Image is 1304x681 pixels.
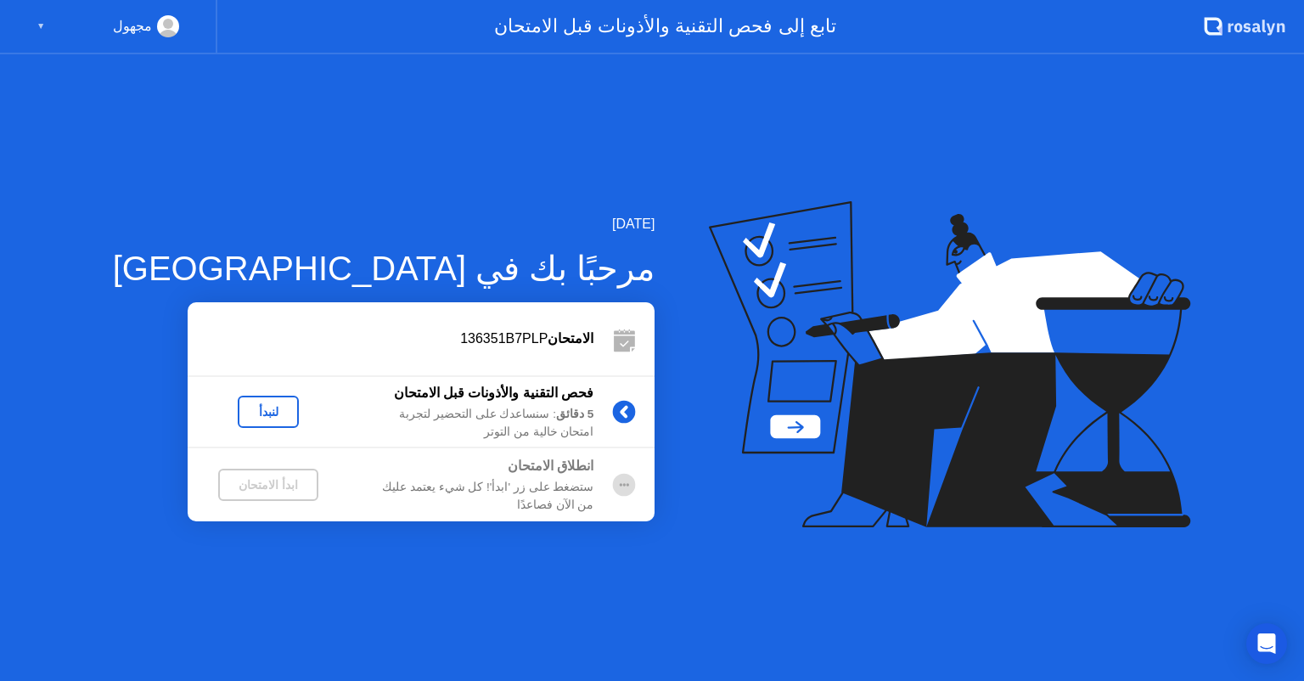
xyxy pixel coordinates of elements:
div: ابدأ الامتحان [225,478,312,492]
div: ستضغط على زر 'ابدأ'! كل شيء يعتمد عليك من الآن فصاعدًا [349,479,593,514]
div: : سنساعدك على التحضير لتجربة امتحان خالية من التوتر [349,406,593,441]
div: ▼ [37,15,45,37]
div: [DATE] [113,214,655,234]
div: لنبدأ [244,405,292,419]
b: الامتحان [548,331,593,346]
b: 5 دقائق [556,408,593,420]
div: مرحبًا بك في [GEOGRAPHIC_DATA] [113,243,655,294]
div: Open Intercom Messenger [1246,623,1287,664]
div: 136351B7PLP [188,329,593,349]
button: لنبدأ [238,396,299,428]
b: فحص التقنية والأذونات قبل الامتحان [394,386,594,400]
div: مجهول [113,15,152,37]
b: انطلاق الامتحان [508,459,593,473]
button: ابدأ الامتحان [218,469,318,501]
